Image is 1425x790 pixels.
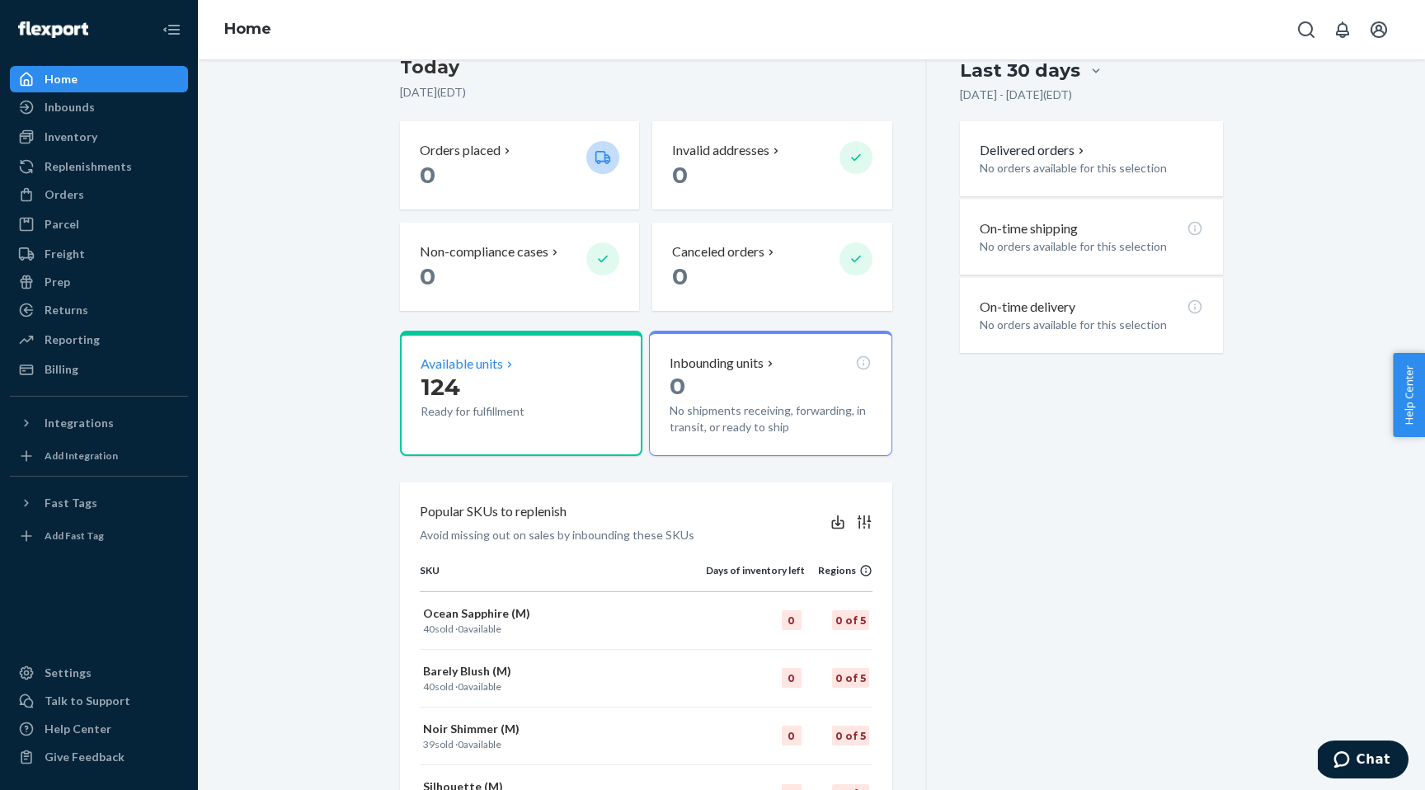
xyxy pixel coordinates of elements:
[832,726,869,745] div: 0 of 5
[10,688,188,714] button: Talk to Support
[400,331,642,456] button: Available units124Ready for fulfillment
[420,262,435,290] span: 0
[670,402,871,435] p: No shipments receiving, forwarding, in transit, or ready to ship
[45,332,100,348] div: Reporting
[45,693,130,709] div: Talk to Support
[45,302,88,318] div: Returns
[45,216,79,233] div: Parcel
[10,716,188,742] a: Help Center
[672,242,764,261] p: Canceled orders
[45,449,118,463] div: Add Integration
[423,738,435,750] span: 39
[672,161,688,189] span: 0
[400,54,892,81] h3: Today
[10,490,188,516] button: Fast Tags
[420,141,501,160] p: Orders placed
[1326,13,1359,46] button: Open notifications
[155,13,188,46] button: Close Navigation
[1290,13,1323,46] button: Open Search Box
[45,186,84,203] div: Orders
[45,749,125,765] div: Give Feedback
[10,410,188,436] button: Integrations
[423,622,703,636] p: sold · available
[980,141,1088,160] button: Delivered orders
[45,274,70,290] div: Prep
[1362,13,1395,46] button: Open account menu
[670,354,764,373] p: Inbounding units
[421,403,573,420] p: Ready for fulfillment
[960,87,1072,103] p: [DATE] - [DATE] ( EDT )
[10,269,188,295] a: Prep
[211,6,285,54] ol: breadcrumbs
[706,563,805,591] th: Days of inventory left
[423,721,703,737] p: Noir Shimmer (M)
[782,610,802,630] div: 0
[423,737,703,751] p: sold · available
[45,361,78,378] div: Billing
[45,529,104,543] div: Add Fast Tag
[980,238,1203,255] p: No orders available for this selection
[652,121,891,209] button: Invalid addresses 0
[45,495,97,511] div: Fast Tags
[10,327,188,353] a: Reporting
[1318,741,1409,782] iframe: Opens a widget where you can chat to one of our agents
[421,373,460,401] span: 124
[45,158,132,175] div: Replenishments
[672,141,769,160] p: Invalid addresses
[980,160,1203,176] p: No orders available for this selection
[10,660,188,686] a: Settings
[10,66,188,92] a: Home
[10,443,188,469] a: Add Integration
[652,223,891,311] button: Canceled orders 0
[224,20,271,38] a: Home
[10,181,188,208] a: Orders
[782,726,802,745] div: 0
[10,153,188,180] a: Replenishments
[423,623,435,635] span: 40
[960,58,1080,83] div: Last 30 days
[458,623,463,635] span: 0
[420,563,706,591] th: SKU
[980,317,1203,333] p: No orders available for this selection
[980,298,1075,317] p: On-time delivery
[10,241,188,267] a: Freight
[10,356,188,383] a: Billing
[782,668,802,688] div: 0
[10,523,188,549] a: Add Fast Tag
[45,71,78,87] div: Home
[672,262,688,290] span: 0
[10,124,188,150] a: Inventory
[423,605,703,622] p: Ocean Sapphire (M)
[420,527,694,543] p: Avoid missing out on sales by inbounding these SKUs
[420,161,435,189] span: 0
[423,663,703,679] p: Barely Blush (M)
[980,219,1078,238] p: On-time shipping
[18,21,88,38] img: Flexport logo
[45,415,114,431] div: Integrations
[832,610,869,630] div: 0 of 5
[458,738,463,750] span: 0
[458,680,463,693] span: 0
[400,84,892,101] p: [DATE] ( EDT )
[420,502,567,521] p: Popular SKUs to replenish
[45,129,97,145] div: Inventory
[400,223,639,311] button: Non-compliance cases 0
[420,242,548,261] p: Non-compliance cases
[805,563,872,577] div: Regions
[45,665,92,681] div: Settings
[400,121,639,209] button: Orders placed 0
[423,679,703,694] p: sold · available
[1393,353,1425,437] button: Help Center
[423,680,435,693] span: 40
[10,94,188,120] a: Inbounds
[670,372,685,400] span: 0
[649,331,891,456] button: Inbounding units0No shipments receiving, forwarding, in transit, or ready to ship
[421,355,503,374] p: Available units
[832,668,869,688] div: 0 of 5
[45,721,111,737] div: Help Center
[45,246,85,262] div: Freight
[10,744,188,770] button: Give Feedback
